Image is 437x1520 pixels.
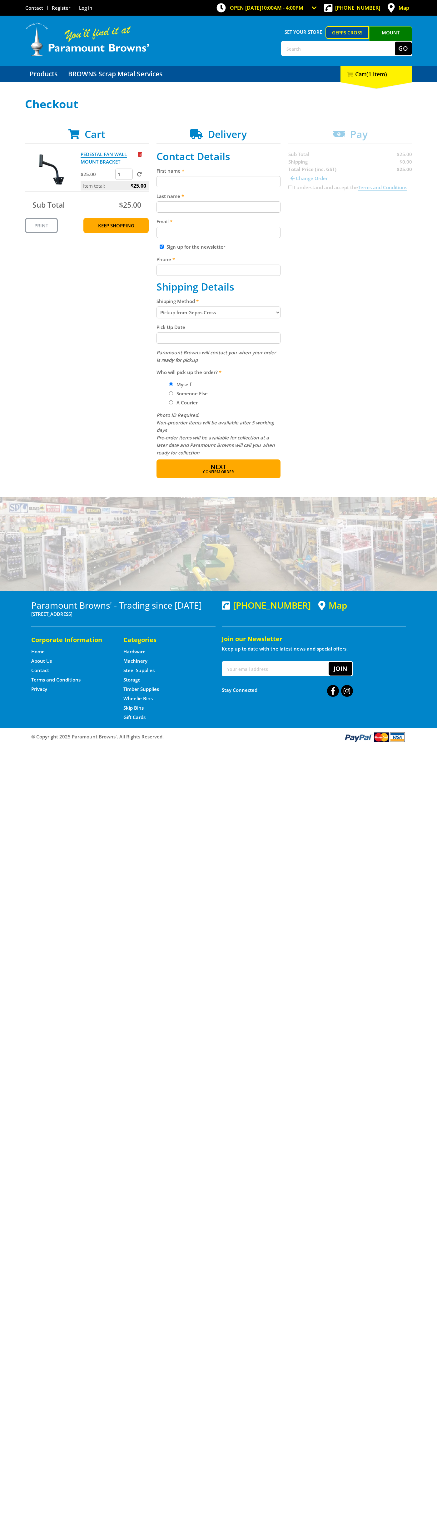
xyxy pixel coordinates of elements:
img: PEDESTAL FAN WALL MOUNT BRACKET [31,150,68,188]
a: Go to the Storage page [123,676,141,683]
a: Go to the Hardware page [123,648,146,655]
input: Please select who will pick up the order. [169,400,173,404]
button: Go [395,42,412,55]
select: Please select a shipping method. [156,307,281,318]
input: Search [282,42,395,55]
h2: Contact Details [156,150,281,162]
div: ® Copyright 2025 Paramount Browns'. All Rights Reserved. [25,731,412,743]
label: A Courier [174,397,200,408]
div: Stay Connected [222,682,353,697]
span: $25.00 [119,200,141,210]
input: Please select who will pick up the order. [169,382,173,386]
a: Go to the Steel Supplies page [123,667,155,674]
input: Your email address [222,662,329,676]
span: $25.00 [131,181,146,190]
em: Paramount Browns will contact you when your order is ready for pickup [156,349,276,363]
a: Remove from cart [138,151,142,157]
img: Paramount Browns' [25,22,150,57]
p: Item total: [81,181,149,190]
label: Someone Else [174,388,210,399]
h5: Corporate Information [31,636,111,644]
span: Sub Total [32,200,65,210]
input: Please enter your email address. [156,227,281,238]
em: Photo ID Required. Non-preorder items will be available after 5 working days Pre-order items will... [156,412,275,456]
label: Who will pick up the order? [156,368,281,376]
a: Keep Shopping [83,218,149,233]
a: Go to the registration page [52,5,70,11]
div: [PHONE_NUMBER] [222,600,311,610]
h5: Categories [123,636,203,644]
a: PEDESTAL FAN WALL MOUNT BRACKET [81,151,127,165]
span: Confirm order [170,470,267,474]
label: Pick Up Date [156,323,281,331]
a: View a map of Gepps Cross location [318,600,347,611]
label: Shipping Method [156,297,281,305]
input: Please enter your telephone number. [156,265,281,276]
input: Please enter your last name. [156,201,281,213]
label: First name [156,167,281,175]
a: Go to the Products page [25,66,62,82]
label: Myself [174,379,193,390]
a: Go to the Timber Supplies page [123,686,159,692]
span: 10:00am - 4:00pm [261,4,303,11]
a: Go to the Skip Bins page [123,705,144,711]
a: Go to the Wheelie Bins page [123,695,153,702]
a: Go to the Contact page [25,5,43,11]
button: Join [329,662,352,676]
h5: Join our Newsletter [222,635,406,643]
a: Log in [79,5,92,11]
p: [STREET_ADDRESS] [31,610,216,618]
a: Go to the About Us page [31,658,52,664]
h2: Shipping Details [156,281,281,293]
a: Go to the Gift Cards page [123,714,146,721]
span: Cart [85,127,105,141]
div: Cart [340,66,412,82]
button: Next Confirm order [156,459,281,478]
a: Go to the BROWNS Scrap Metal Services page [63,66,167,82]
span: Delivery [208,127,247,141]
p: Keep up to date with the latest news and special offers. [222,645,406,652]
span: Set your store [281,26,326,38]
label: Email [156,218,281,225]
img: PayPal, Mastercard, Visa accepted [344,731,406,743]
span: (1 item) [366,70,387,78]
p: $25.00 [81,170,114,178]
a: Go to the Privacy page [31,686,47,692]
h3: Paramount Browns' - Trading since [DATE] [31,600,216,610]
label: Last name [156,192,281,200]
a: Gepps Cross [325,26,369,39]
input: Please enter your first name. [156,176,281,187]
h1: Checkout [25,98,412,110]
a: Go to the Terms and Conditions page [31,676,81,683]
label: Sign up for the newsletter [166,244,225,250]
label: Phone [156,256,281,263]
input: Please select a pick up date. [156,332,281,344]
a: Print [25,218,58,233]
a: Go to the Contact page [31,667,49,674]
input: Please select who will pick up the order. [169,391,173,395]
a: Go to the Home page [31,648,45,655]
a: Go to the Machinery page [123,658,147,664]
span: Next [211,463,226,471]
a: Mount [PERSON_NAME] [369,26,412,50]
span: OPEN [DATE] [230,4,303,11]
